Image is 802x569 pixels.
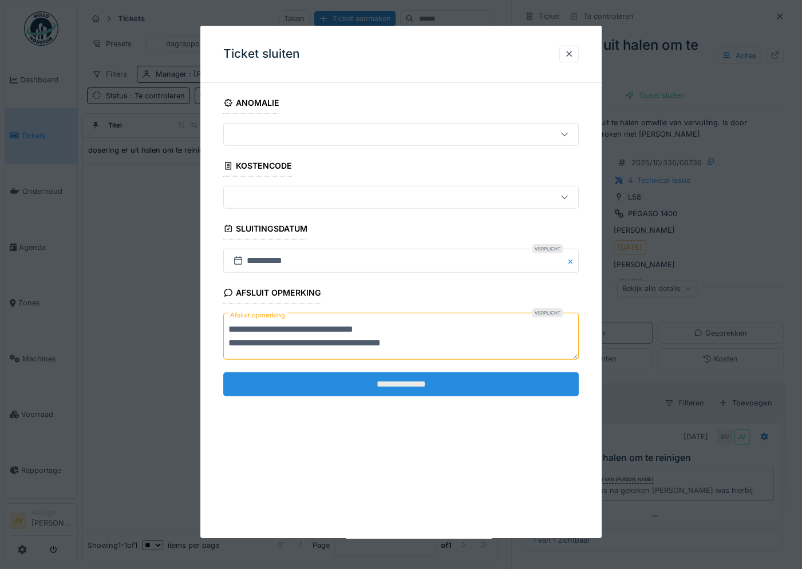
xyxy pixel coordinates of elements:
label: Afsluit opmerking [228,308,287,323]
div: Kostencode [223,157,292,177]
div: Verplicht [532,308,563,317]
div: Sluitingsdatum [223,220,307,240]
h3: Ticket sluiten [223,47,300,61]
div: Verplicht [532,244,563,253]
div: Anomalie [223,94,279,114]
button: Close [566,249,579,273]
div: Afsluit opmerking [223,284,321,304]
